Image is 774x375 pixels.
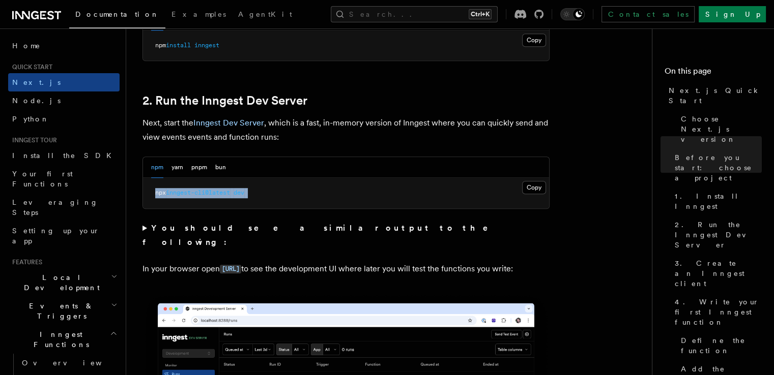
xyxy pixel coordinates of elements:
h4: On this page [665,65,762,81]
button: Local Development [8,268,120,297]
span: Quick start [8,63,52,71]
p: Next, start the , which is a fast, in-memory version of Inngest where you can quickly send and vi... [142,116,550,144]
button: Search...Ctrl+K [331,6,498,22]
kbd: Ctrl+K [469,9,492,19]
span: Setting up your app [12,227,100,245]
button: Copy [522,34,546,47]
span: dev [234,189,244,196]
button: Inngest Functions [8,325,120,354]
a: Your first Functions [8,165,120,193]
span: 3. Create an Inngest client [675,258,762,289]
p: In your browser open to see the development UI where later you will test the functions you write: [142,262,550,276]
button: npm [151,157,163,178]
a: 2. Run the Inngest Dev Server [671,215,762,254]
span: install [166,42,191,49]
span: Before you start: choose a project [675,152,762,183]
span: Inngest tour [8,136,57,144]
a: 3. Create an Inngest client [671,254,762,293]
a: 1. Install Inngest [671,187,762,215]
summary: You should see a similar output to the following: [142,221,550,249]
a: Sign Up [699,6,766,22]
span: Install the SDK [12,151,118,160]
span: Inngest Functions [8,329,110,350]
span: Events & Triggers [8,301,111,321]
a: Next.js Quick Start [665,81,762,110]
a: Overview [18,354,120,372]
a: 2. Run the Inngest Dev Server [142,93,307,108]
span: inngest-cli@latest [166,189,230,196]
a: Next.js [8,73,120,91]
span: 2. Run the Inngest Dev Server [675,220,762,250]
button: bun [215,157,226,178]
a: Documentation [69,3,165,28]
a: Home [8,37,120,55]
a: Define the function [677,331,762,360]
a: Before you start: choose a project [671,148,762,187]
span: Home [12,41,41,51]
span: Choose Next.js version [681,114,762,144]
span: Overview [22,359,127,367]
span: Leveraging Steps [12,198,98,216]
button: Toggle dark mode [560,8,585,20]
strong: You should see a similar output to the following: [142,223,502,247]
span: npx [155,189,166,196]
a: Setting up your app [8,222,120,250]
span: Node.js [12,97,61,105]
button: pnpm [191,157,207,178]
a: AgentKit [232,3,298,27]
span: Features [8,258,42,266]
button: yarn [171,157,183,178]
span: 4. Write your first Inngest function [675,297,762,327]
a: Choose Next.js version [677,110,762,148]
span: Next.js Quick Start [669,85,762,106]
span: Define the function [681,335,762,356]
a: Python [8,110,120,128]
span: Examples [171,10,226,18]
button: Events & Triggers [8,297,120,325]
span: AgentKit [238,10,292,18]
a: [URL] [220,264,241,273]
a: 4. Write your first Inngest function [671,293,762,331]
span: 1. Install Inngest [675,191,762,211]
a: Leveraging Steps [8,193,120,222]
button: Copy [522,181,546,194]
span: Python [12,115,49,123]
code: [URL] [220,265,241,273]
span: Your first Functions [12,170,73,188]
a: Contact sales [601,6,695,22]
span: inngest [194,42,219,49]
a: Inngest Dev Server [193,118,264,128]
a: Install the SDK [8,146,120,165]
a: Node.js [8,91,120,110]
span: Documentation [75,10,159,18]
span: Local Development [8,272,111,293]
span: npm [155,42,166,49]
a: Examples [165,3,232,27]
span: Next.js [12,78,61,86]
